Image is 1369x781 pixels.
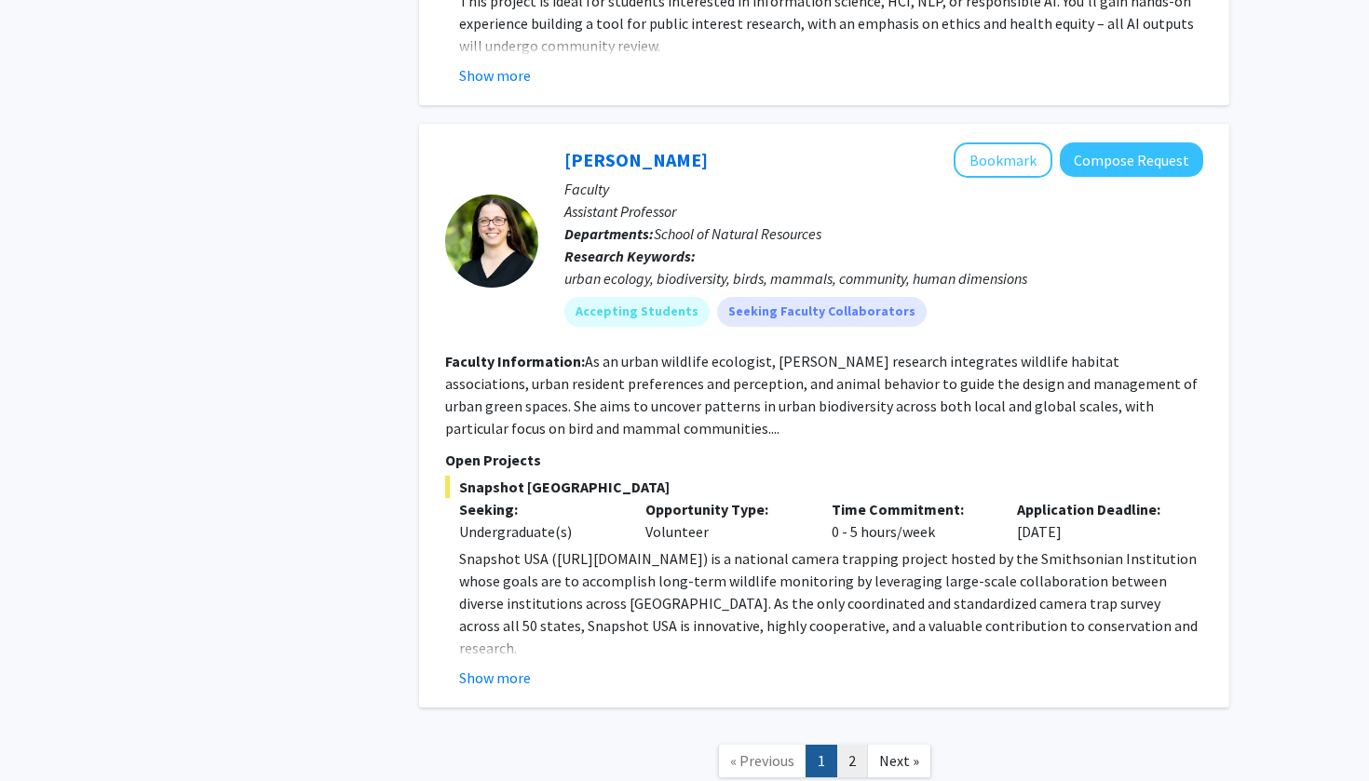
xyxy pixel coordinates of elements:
p: Time Commitment: [832,498,990,520]
iframe: Chat [14,697,79,767]
a: Next [867,745,931,777]
mat-chip: Accepting Students [564,297,710,327]
div: Undergraduate(s) [459,520,617,543]
button: Compose Request to Christine Brodsky [1060,142,1203,177]
span: « Previous [730,751,794,770]
span: Snapshot [GEOGRAPHIC_DATA] [445,476,1203,498]
div: Volunteer [631,498,818,543]
p: Assistant Professor [564,200,1203,222]
button: Show more [459,64,531,87]
a: [PERSON_NAME] [564,148,708,171]
p: Application Deadline: [1017,498,1175,520]
mat-chip: Seeking Faculty Collaborators [717,297,927,327]
b: Research Keywords: [564,247,696,265]
div: [DATE] [1003,498,1189,543]
span: School of Natural Resources [654,224,821,243]
p: Opportunity Type: [645,498,804,520]
b: Departments: [564,224,654,243]
button: Add Christine Brodsky to Bookmarks [954,142,1052,178]
p: Snapshot USA ([URL][DOMAIN_NAME]) is a national camera trapping project hosted by the Smithsonian... [459,547,1203,659]
span: Next » [879,751,919,770]
a: 2 [836,745,868,777]
div: 0 - 5 hours/week [818,498,1004,543]
p: Faculty [564,178,1203,200]
button: Show more [459,667,531,689]
fg-read-more: As an urban wildlife ecologist, [PERSON_NAME] research integrates wildlife habitat associations, ... [445,352,1198,438]
a: Previous Page [718,745,806,777]
p: Open Projects [445,449,1203,471]
a: 1 [806,745,837,777]
p: Seeking: [459,498,617,520]
b: Faculty Information: [445,352,585,370]
div: urban ecology, biodiversity, birds, mammals, community, human dimensions [564,267,1203,290]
